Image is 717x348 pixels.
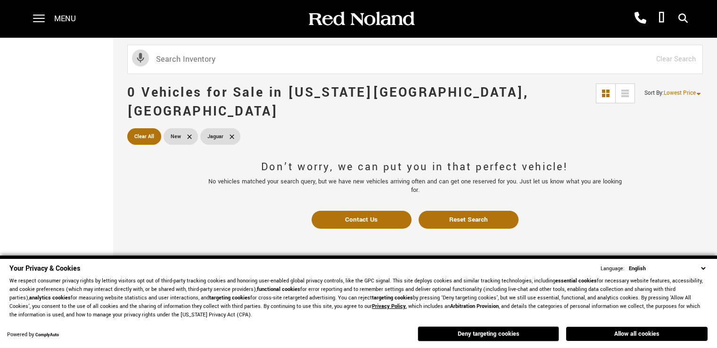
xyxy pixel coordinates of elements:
[7,332,59,338] div: Powered by
[372,303,406,310] a: Privacy Policy
[127,83,528,121] span: 0 Vehicles for Sale in [US_STATE][GEOGRAPHIC_DATA], [GEOGRAPHIC_DATA]
[345,215,378,224] div: Contact Us
[134,131,154,142] span: Clear All
[312,211,412,229] div: Contact Us
[372,294,413,301] strong: targeting cookies
[307,11,415,27] img: Red Noland Auto Group
[9,277,708,319] p: We respect consumer privacy rights by letting visitors opt out of third-party tracking cookies an...
[206,177,624,194] p: No vehicles matched your search query, but we have new vehicles arriving often and can get one re...
[207,131,223,142] span: Jaguar
[35,332,59,338] a: ComplyAuto
[206,161,624,173] h2: Don’t worry, we can put you in that perfect vehicle!
[664,89,696,97] span: Lowest Price
[132,50,149,66] svg: Click to toggle on voice search
[566,327,708,341] button: Allow all cookies
[449,215,488,224] div: Reset Search
[257,286,300,293] strong: functional cookies
[9,264,80,273] span: Your Privacy & Cookies
[644,89,664,97] span: Sort By :
[555,277,597,284] strong: essential cookies
[209,294,250,301] strong: targeting cookies
[127,45,703,74] input: Search Inventory
[626,264,708,273] select: Language Select
[450,303,499,310] strong: Arbitration Provision
[419,211,519,229] div: Reset Search
[29,294,71,301] strong: analytics cookies
[171,131,181,142] span: New
[601,266,625,272] div: Language:
[418,326,559,341] button: Deny targeting cookies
